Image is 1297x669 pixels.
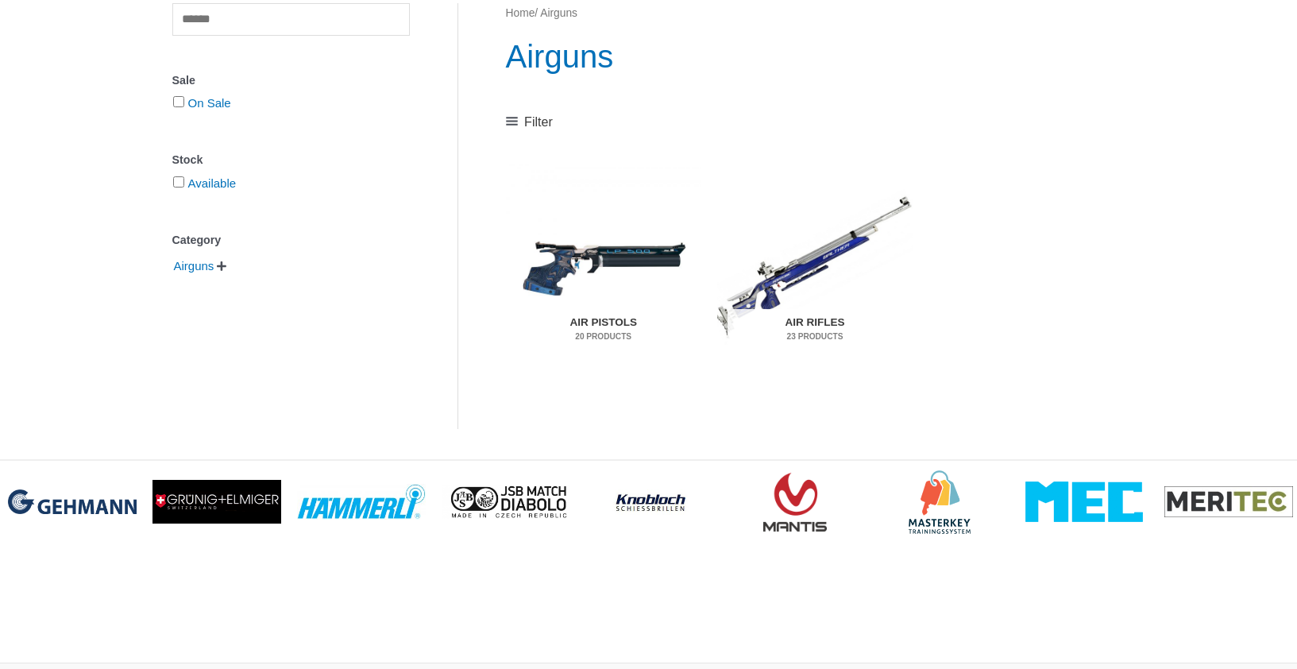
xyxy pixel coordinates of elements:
h1: Airguns [506,34,1125,79]
a: Available [188,176,237,190]
span: Filter [524,110,553,134]
nav: Breadcrumb [506,3,1125,24]
h2: Air Rifles [728,309,901,350]
span:  [217,261,226,272]
a: Airguns [172,258,216,272]
input: On Sale [173,96,184,107]
img: Air Rifles [717,164,913,369]
span: Airguns [172,253,216,280]
h2: Air Pistols [516,309,690,350]
a: Home [506,7,535,19]
mark: 20 Products [516,331,690,342]
input: Available [173,176,184,188]
div: Stock [172,149,410,172]
div: Category [172,229,410,252]
mark: 23 Products [728,331,901,342]
a: Visit product category Air Pistols [506,164,701,369]
a: On Sale [188,96,231,110]
img: Air Pistols [506,164,701,369]
a: Filter [506,110,553,134]
a: Visit product category Air Rifles [717,164,913,369]
div: Sale [172,69,410,92]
